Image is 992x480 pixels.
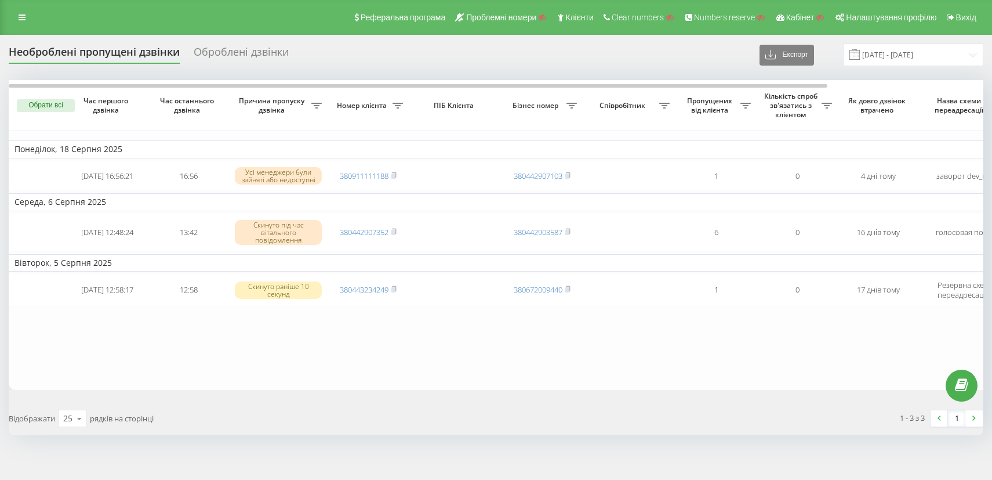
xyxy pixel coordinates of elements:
span: ПІБ Клієнта [419,101,492,110]
span: Як довго дзвінок втрачено [847,96,910,114]
a: 380442903587 [514,227,562,237]
span: Вихід [956,13,976,22]
span: Номер клієнта [333,101,393,110]
span: Час першого дзвінка [76,96,139,114]
span: Пропущених від клієнта [681,96,740,114]
div: Скинуто під час вітального повідомлення [235,220,322,246]
span: Numbers reserve [694,13,755,22]
span: Бізнес номер [507,101,566,110]
span: Відображати [9,413,55,424]
td: 16:56 [148,161,229,192]
a: 380672009440 [514,284,562,295]
a: 380443234249 [340,284,388,295]
td: 12:58 [148,274,229,306]
span: Кількість спроб зв'язатись з клієнтом [762,92,822,119]
div: 25 [63,413,72,424]
a: 1 [948,410,965,427]
a: 380442907103 [514,171,562,181]
div: Скинуто раніше 10 секунд [235,281,322,299]
div: Необроблені пропущені дзвінки [9,46,180,64]
span: Кабінет [786,13,815,22]
td: 0 [757,161,838,192]
span: Реферальна програма [361,13,446,22]
button: Обрати всі [17,99,75,112]
div: Оброблені дзвінки [194,46,289,64]
a: 380442907352 [340,227,388,237]
td: 1 [675,274,757,306]
td: 16 днів тому [838,214,919,252]
span: Причина пропуску дзвінка [235,96,311,114]
td: 0 [757,214,838,252]
td: 6 [675,214,757,252]
td: 4 дні тому [838,161,919,192]
td: [DATE] 12:48:24 [67,214,148,252]
td: 13:42 [148,214,229,252]
span: Час останнього дзвінка [157,96,220,114]
button: Експорт [760,45,814,66]
span: Налаштування профілю [846,13,936,22]
a: 380911111188 [340,171,388,181]
span: рядків на сторінці [90,413,154,424]
div: 1 - 3 з 3 [900,412,925,424]
td: 1 [675,161,757,192]
td: [DATE] 16:56:21 [67,161,148,192]
span: Clear numbers [612,13,664,22]
span: Клієнти [565,13,594,22]
span: Проблемні номери [466,13,536,22]
td: [DATE] 12:58:17 [67,274,148,306]
td: 0 [757,274,838,306]
td: 17 днів тому [838,274,919,306]
span: Співробітник [588,101,659,110]
div: Усі менеджери були зайняті або недоступні [235,167,322,185]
